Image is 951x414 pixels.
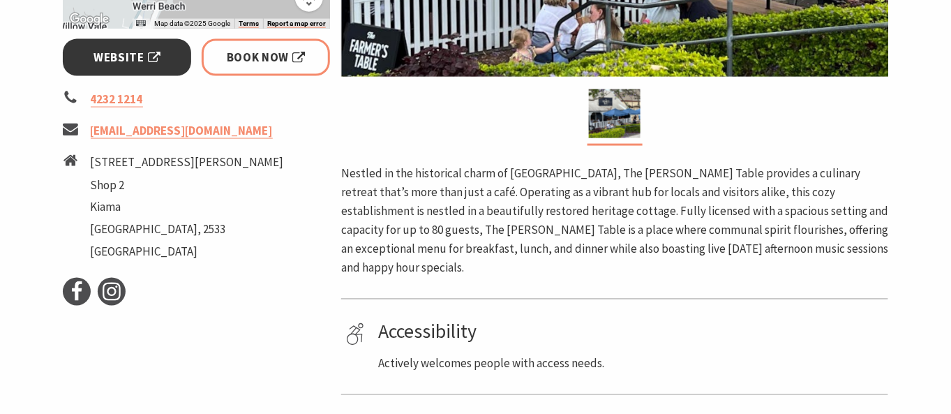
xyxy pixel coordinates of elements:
li: Kiama [91,198,284,217]
a: Website [63,39,192,76]
span: Book Now [227,48,306,67]
a: [EMAIL_ADDRESS][DOMAIN_NAME] [91,123,273,139]
li: [STREET_ADDRESS][PERSON_NAME] [91,153,284,172]
a: Book Now [202,39,331,76]
li: [GEOGRAPHIC_DATA] [91,243,284,262]
button: Keyboard shortcuts [136,19,146,29]
span: Website [93,48,160,67]
p: Actively welcomes people with access needs. [378,355,883,374]
a: 4232 1214 [91,91,143,108]
img: Entrance from Collins Street [589,89,641,138]
h4: Accessibility [378,320,883,344]
span: Map data ©2025 Google [154,20,230,27]
li: Shop 2 [91,176,284,195]
a: Terms [239,20,259,28]
p: Nestled in the historical charm of [GEOGRAPHIC_DATA], The [PERSON_NAME] Table provides a culinary... [341,164,888,278]
img: Google [66,10,112,29]
a: Report a map error [267,20,326,28]
li: [GEOGRAPHIC_DATA], 2533 [91,221,284,239]
a: Open this area in Google Maps (opens a new window) [66,10,112,29]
